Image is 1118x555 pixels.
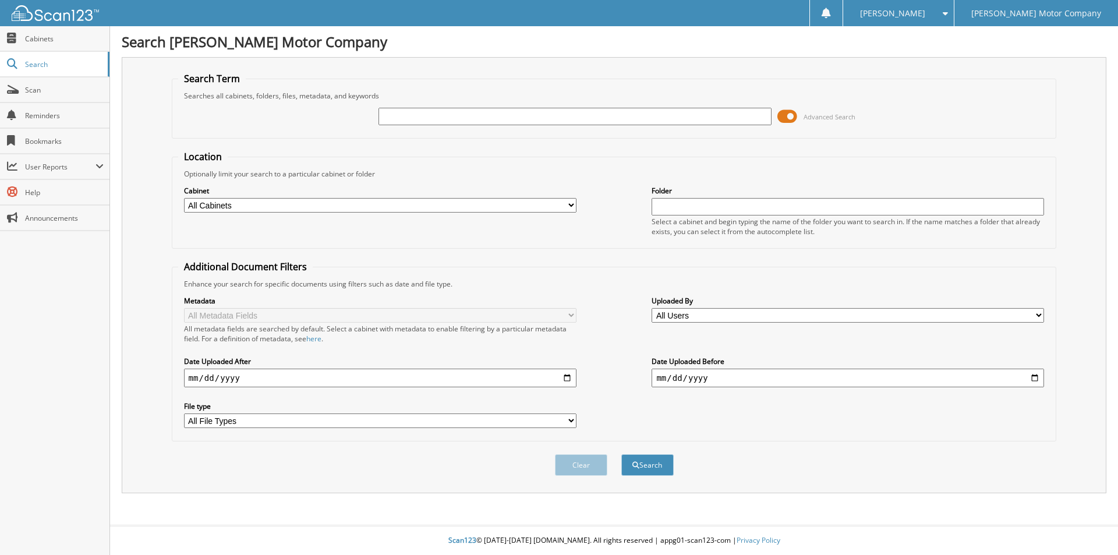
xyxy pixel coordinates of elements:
[184,296,576,306] label: Metadata
[652,356,1044,366] label: Date Uploaded Before
[12,5,99,21] img: scan123-logo-white.svg
[971,10,1101,17] span: [PERSON_NAME] Motor Company
[621,454,674,476] button: Search
[652,186,1044,196] label: Folder
[184,401,576,411] label: File type
[25,59,102,69] span: Search
[178,72,246,85] legend: Search Term
[122,32,1106,51] h1: Search [PERSON_NAME] Motor Company
[25,34,104,44] span: Cabinets
[25,188,104,197] span: Help
[110,526,1118,555] div: © [DATE]-[DATE] [DOMAIN_NAME]. All rights reserved | appg01-scan123-com |
[25,111,104,121] span: Reminders
[178,260,313,273] legend: Additional Document Filters
[178,279,1050,289] div: Enhance your search for specific documents using filters such as date and file type.
[178,91,1050,101] div: Searches all cabinets, folders, files, metadata, and keywords
[737,535,780,545] a: Privacy Policy
[25,85,104,95] span: Scan
[184,356,576,366] label: Date Uploaded After
[448,535,476,545] span: Scan123
[178,150,228,163] legend: Location
[184,369,576,387] input: start
[652,369,1044,387] input: end
[804,112,855,121] span: Advanced Search
[184,186,576,196] label: Cabinet
[178,169,1050,179] div: Optionally limit your search to a particular cabinet or folder
[652,217,1044,236] div: Select a cabinet and begin typing the name of the folder you want to search in. If the name match...
[25,162,95,172] span: User Reports
[25,213,104,223] span: Announcements
[555,454,607,476] button: Clear
[184,324,576,344] div: All metadata fields are searched by default. Select a cabinet with metadata to enable filtering b...
[306,334,321,344] a: here
[860,10,925,17] span: [PERSON_NAME]
[25,136,104,146] span: Bookmarks
[652,296,1044,306] label: Uploaded By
